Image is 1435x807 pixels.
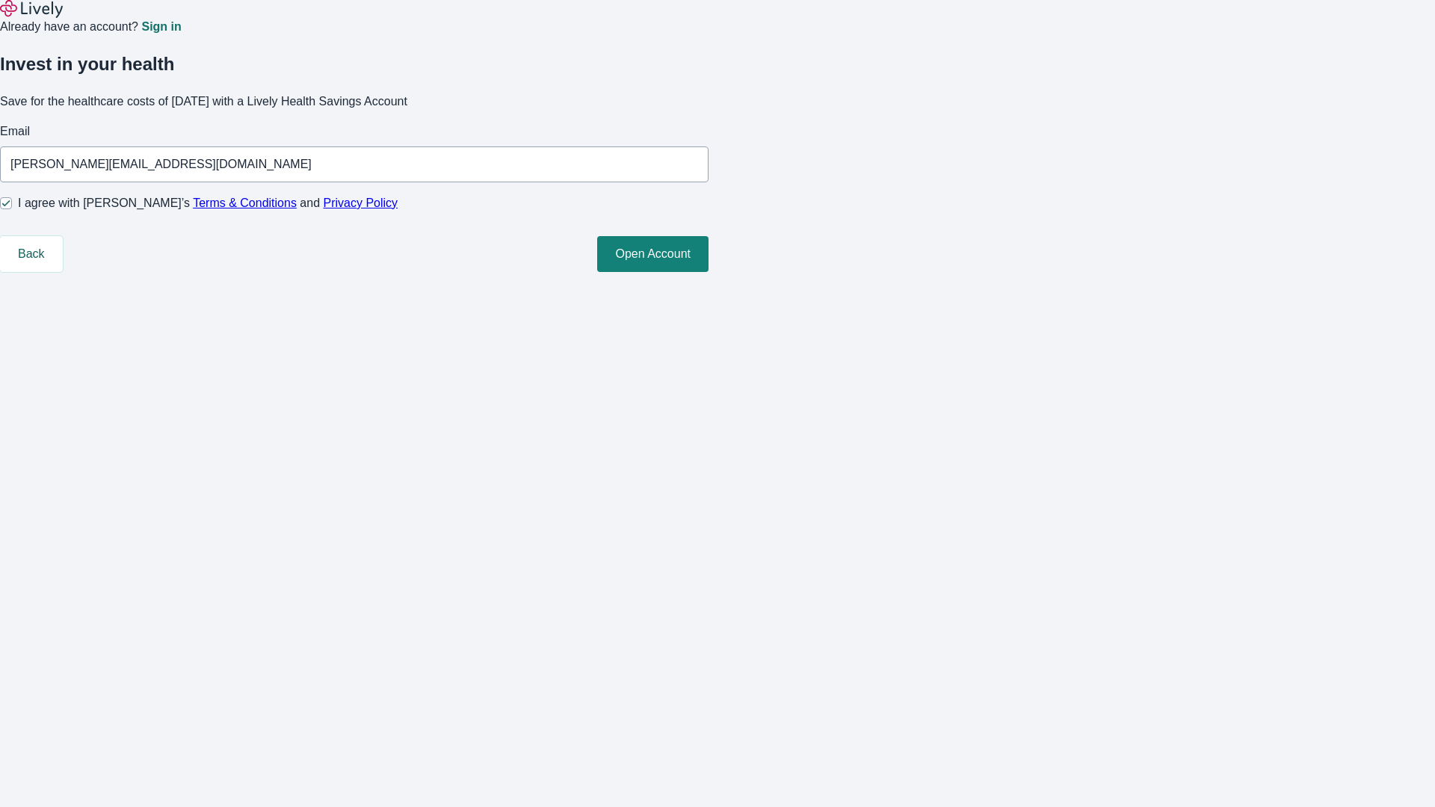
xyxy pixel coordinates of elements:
a: Privacy Policy [324,197,398,209]
span: I agree with [PERSON_NAME]’s and [18,194,398,212]
a: Sign in [141,21,181,33]
a: Terms & Conditions [193,197,297,209]
button: Open Account [597,236,709,272]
